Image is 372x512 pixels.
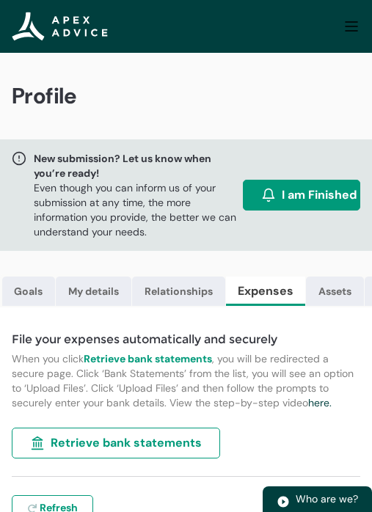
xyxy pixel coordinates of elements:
span: New submission? Let us know when you’re ready! [34,151,237,180]
strong: Retrieve bank statements [84,352,212,365]
span: Who are we? [296,492,358,505]
img: Apex Advice Group [343,18,360,35]
a: Goals [2,277,55,306]
a: My details [56,277,131,306]
a: Assets [306,277,364,306]
button: I am Finished [243,180,360,211]
span: I am Finished [282,186,357,204]
h4: File your expenses automatically and securely [12,331,360,348]
a: Relationships [132,277,225,306]
p: When you click , you will be redirected a secure page. Click ‘Bank Statements’ from the list, you... [12,351,360,410]
img: Apex Advice Group [12,12,108,41]
button: Retrieve bank statements [12,428,220,458]
p: Even though you can inform us of your submission at any time, the more information you provide, t... [34,180,237,239]
img: alarm.svg [261,188,276,202]
img: landmark.svg [30,436,45,450]
span: Retrieve bank statements [51,434,202,452]
a: here. [308,396,332,409]
a: Expenses [226,277,305,306]
img: play.svg [277,495,290,508]
span: Profile [12,82,77,110]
